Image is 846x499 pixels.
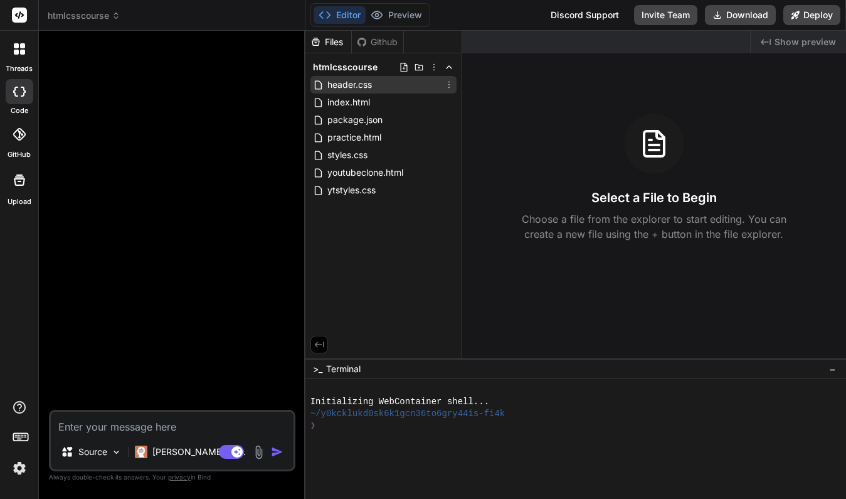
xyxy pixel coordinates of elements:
[111,447,122,458] img: Pick Models
[135,446,147,458] img: Claude 4 Sonnet
[591,189,717,207] h3: Select a File to Begin
[6,63,33,74] label: threads
[251,445,266,459] img: attachment
[305,36,351,48] div: Files
[705,5,776,25] button: Download
[514,212,795,242] p: Choose a file from the explorer to start editing. You can create a new file using the + button in...
[783,5,840,25] button: Deploy
[313,363,322,375] span: >_
[78,446,107,458] p: Source
[326,77,373,92] span: header.css
[326,165,404,180] span: youtubeclone.html
[313,61,378,73] span: htmlcsscourse
[48,9,120,22] span: htmlcsscourse
[310,396,489,408] span: Initializing WebContainer shell...
[310,408,505,420] span: ~/y0kcklukd0sk6k1gcn36to6gry44is-fi4k
[829,363,836,375] span: −
[11,105,28,116] label: code
[326,112,384,127] span: package.json
[326,363,361,375] span: Terminal
[543,5,627,25] div: Discord Support
[326,148,369,163] span: styles.css
[314,6,366,24] button: Editor
[326,183,377,198] span: ytstyles.css
[271,446,283,458] img: icon
[310,420,315,432] span: ❯
[634,5,697,25] button: Invite Team
[8,149,31,160] label: GitHub
[827,359,838,379] button: −
[775,36,836,48] span: Show preview
[49,471,295,483] p: Always double-check its answers. Your in Bind
[366,6,427,24] button: Preview
[8,196,31,207] label: Upload
[326,95,371,110] span: index.html
[326,130,383,145] span: practice.html
[352,36,403,48] div: Github
[9,458,30,479] img: settings
[168,473,191,481] span: privacy
[152,446,246,458] p: [PERSON_NAME] 4 S..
